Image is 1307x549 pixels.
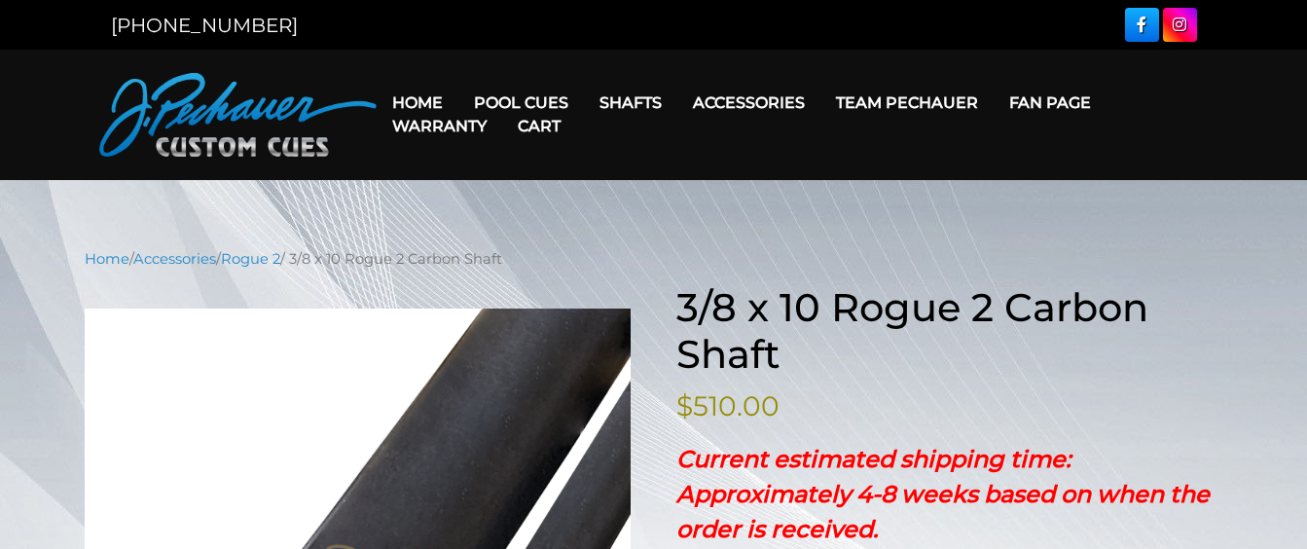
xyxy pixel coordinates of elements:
[377,78,458,128] a: Home
[676,389,780,422] bdi: 510.00
[221,250,280,268] a: Rogue 2
[377,101,502,151] a: Warranty
[584,78,677,128] a: Shafts
[994,78,1107,128] a: Fan Page
[820,78,994,128] a: Team Pechauer
[676,284,1223,378] h1: 3/8 x 10 Rogue 2 Carbon Shaft
[111,14,298,37] a: [PHONE_NUMBER]
[676,445,1210,543] strong: Current estimated shipping time: Approximately 4-8 weeks based on when the order is received.
[676,389,693,422] span: $
[677,78,820,128] a: Accessories
[85,250,129,268] a: Home
[502,101,576,151] a: Cart
[133,250,216,268] a: Accessories
[85,248,1223,270] nav: Breadcrumb
[99,73,377,157] img: Pechauer Custom Cues
[458,78,584,128] a: Pool Cues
